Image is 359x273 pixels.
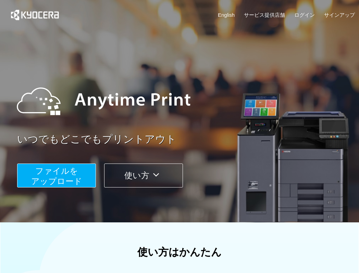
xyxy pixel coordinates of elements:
a: サインアップ [324,11,355,18]
button: 使い方 [104,164,183,187]
a: ログイン [294,11,315,18]
a: いつでもどこでもプリントアウト [17,132,359,147]
span: ファイルを ​​アップロード [31,166,82,186]
button: ファイルを​​アップロード [17,164,96,187]
a: English [218,11,235,18]
a: サービス提供店舗 [244,11,285,18]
